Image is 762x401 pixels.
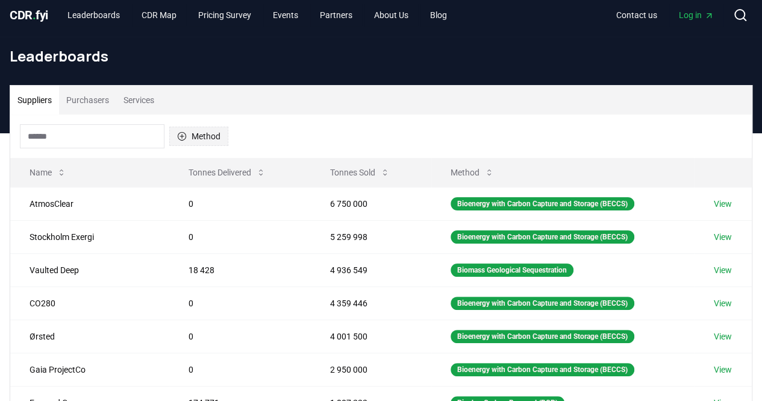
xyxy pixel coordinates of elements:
[169,286,311,320] td: 0
[364,4,418,26] a: About Us
[311,187,431,220] td: 6 750 000
[451,363,634,376] div: Bioenergy with Carbon Capture and Storage (BECCS)
[451,330,634,343] div: Bioenergy with Carbon Capture and Storage (BECCS)
[10,187,169,220] td: AtmosClear
[10,46,752,66] h1: Leaderboards
[263,4,308,26] a: Events
[169,187,311,220] td: 0
[451,264,573,277] div: Biomass Geological Sequestration
[311,253,431,286] td: 4 936 549
[311,320,431,353] td: 4 001 500
[10,320,169,353] td: Ørsted
[169,127,228,146] button: Method
[169,353,311,386] td: 0
[10,220,169,253] td: Stockholm Exergi
[116,86,161,115] button: Services
[669,4,723,26] a: Log in
[10,253,169,286] td: Vaulted Deep
[10,8,48,22] span: CDR fyi
[169,220,311,253] td: 0
[320,160,399,185] button: Tonnes Sold
[607,4,723,26] nav: Main
[713,264,731,276] a: View
[189,4,261,26] a: Pricing Survey
[713,231,731,243] a: View
[311,220,431,253] td: 5 259 998
[311,286,431,320] td: 4 359 446
[310,4,362,26] a: Partners
[10,86,59,115] button: Suppliers
[10,286,169,320] td: CO280
[58,4,457,26] nav: Main
[441,160,504,185] button: Method
[10,7,48,24] a: CDR.fyi
[679,9,714,21] span: Log in
[607,4,667,26] a: Contact us
[311,353,431,386] td: 2 950 000
[451,297,634,310] div: Bioenergy with Carbon Capture and Storage (BECCS)
[713,364,731,376] a: View
[169,320,311,353] td: 0
[59,86,116,115] button: Purchasers
[58,4,130,26] a: Leaderboards
[33,8,36,22] span: .
[10,353,169,386] td: Gaia ProjectCo
[713,330,731,343] a: View
[169,253,311,286] td: 18 428
[451,230,634,244] div: Bioenergy with Carbon Capture and Storage (BECCS)
[179,160,275,185] button: Tonnes Delivered
[713,297,731,309] a: View
[420,4,457,26] a: Blog
[713,198,731,210] a: View
[132,4,186,26] a: CDR Map
[20,160,76,185] button: Name
[451,197,634,210] div: Bioenergy with Carbon Capture and Storage (BECCS)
